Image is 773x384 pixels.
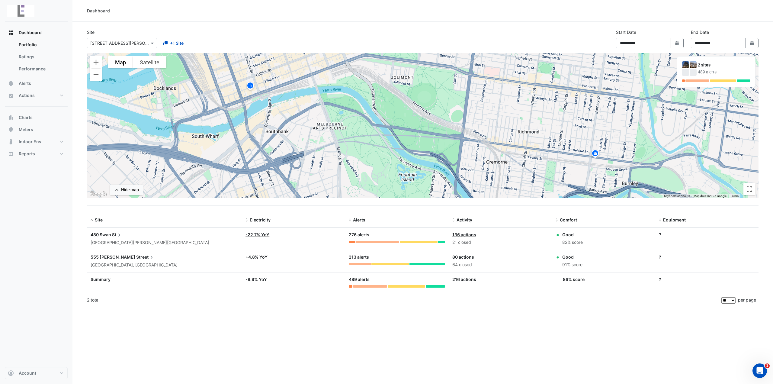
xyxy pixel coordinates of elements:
[121,187,139,193] div: Hide map
[752,363,767,378] iframe: Intercom live chat
[136,254,155,260] span: Street
[452,261,548,268] div: 64 closed
[452,239,548,246] div: 21 closed
[563,276,585,282] div: 86% score
[730,194,739,198] a: Terms (opens in new tab)
[562,261,582,268] div: 91% score
[19,151,35,157] span: Reports
[5,148,68,160] button: Reports
[560,217,577,222] span: Comfort
[698,69,750,75] div: 489 alerts
[14,63,68,75] a: Performance
[349,276,445,283] div: 489 alerts
[90,56,102,68] button: Zoom in
[743,183,755,195] button: Toggle fullscreen view
[245,254,268,260] a: +4.8% YoY
[7,5,34,17] img: Company Logo
[19,139,41,145] span: Indoor Env
[659,254,755,260] div: ?
[8,127,14,133] app-icon: Meters
[5,77,68,89] button: Alerts
[5,124,68,136] button: Meters
[691,29,709,35] label: End Date
[765,363,770,368] span: 1
[245,232,269,237] a: -22.7% YoY
[5,367,68,379] button: Account
[5,136,68,148] button: Indoor Env
[349,231,445,238] div: 276 alerts
[245,81,255,92] img: site-pin.svg
[659,276,755,282] div: ?
[91,262,238,269] div: [GEOGRAPHIC_DATA], [GEOGRAPHIC_DATA]
[349,254,445,261] div: 213 alerts
[5,89,68,102] button: Actions
[88,190,108,198] a: Open this area in Google Maps (opens a new window)
[675,40,680,46] fa-icon: Select Date
[749,40,755,46] fa-icon: Select Date
[133,56,166,68] button: Show satellite imagery
[90,69,102,81] button: Zoom out
[590,149,600,160] img: site-pin.svg
[110,185,143,195] button: Hide map
[8,139,14,145] app-icon: Indoor Env
[682,61,689,68] img: 480 Swan St
[91,232,111,237] span: 480 Swan
[698,62,750,68] div: 2 sites
[91,254,135,260] span: 555 [PERSON_NAME]
[91,277,111,282] span: Summary
[616,29,636,35] label: Start Date
[353,217,365,222] span: Alerts
[170,40,184,46] span: +1 Site
[19,127,33,133] span: Meters
[87,8,110,14] div: Dashboard
[8,115,14,121] app-icon: Charts
[245,276,342,282] div: -8.9% YoY
[562,239,583,246] div: 82% score
[452,254,474,260] a: 80 actions
[457,217,472,222] span: Activity
[95,217,103,222] span: Site
[5,39,68,77] div: Dashboard
[108,56,133,68] button: Show street map
[250,217,271,222] span: Electricity
[659,231,755,238] div: ?
[690,61,697,68] img: 555 Collins Street
[88,190,108,198] img: Google
[159,38,188,48] button: +1 Site
[5,27,68,39] button: Dashboard
[663,217,686,222] span: Equipment
[664,194,690,198] button: Keyboard shortcuts
[14,51,68,63] a: Ratings
[19,92,35,98] span: Actions
[19,370,36,376] span: Account
[112,231,122,238] span: St
[87,292,720,308] div: 2 total
[8,92,14,98] app-icon: Actions
[452,232,476,237] a: 136 actions
[562,254,582,260] div: Good
[14,39,68,51] a: Portfolio
[5,111,68,124] button: Charts
[452,276,548,282] div: 216 actions
[694,194,726,198] span: Map data ©2025 Google
[19,80,31,86] span: Alerts
[19,30,42,36] span: Dashboard
[87,29,95,35] label: Site
[562,231,583,238] div: Good
[8,80,14,86] app-icon: Alerts
[8,151,14,157] app-icon: Reports
[738,297,756,302] span: per page
[91,239,238,246] div: [GEOGRAPHIC_DATA][PERSON_NAME][GEOGRAPHIC_DATA]
[19,115,33,121] span: Charts
[8,30,14,36] app-icon: Dashboard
